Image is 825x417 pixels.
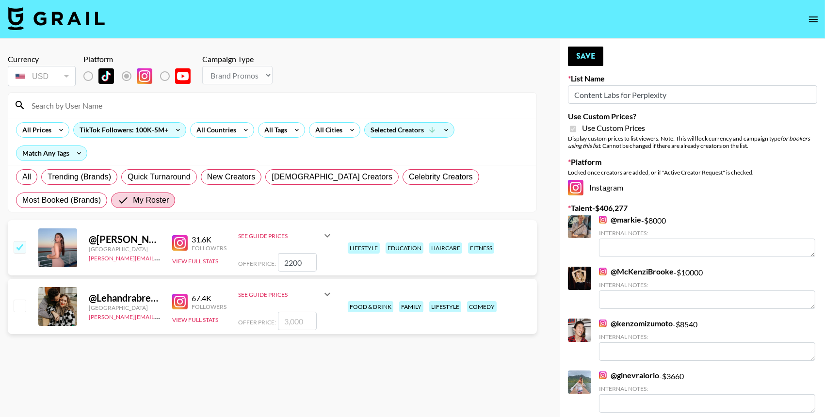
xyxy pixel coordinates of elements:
[599,370,659,380] a: @ginevraiorio
[599,268,607,275] img: Instagram
[599,229,815,237] div: Internal Notes:
[399,301,423,312] div: family
[599,333,815,340] div: Internal Notes:
[568,203,817,213] label: Talent - $ 406,277
[568,169,817,176] div: Locked once creators are added, or if "Active Creator Request" is checked.
[238,283,333,306] div: See Guide Prices
[409,171,473,183] span: Celebrity Creators
[365,123,454,137] div: Selected Creators
[8,54,76,64] div: Currency
[89,233,161,245] div: @ [PERSON_NAME].sepanic
[128,171,191,183] span: Quick Turnaround
[278,253,317,272] input: 2,200
[238,260,276,267] span: Offer Price:
[599,281,815,289] div: Internal Notes:
[175,68,191,84] img: YouTube
[568,47,603,66] button: Save
[172,257,218,265] button: View Full Stats
[98,68,114,84] img: TikTok
[568,180,583,195] img: Instagram
[192,244,226,252] div: Followers
[259,123,289,137] div: All Tags
[467,301,497,312] div: comedy
[468,242,494,254] div: fitness
[804,10,823,29] button: open drawer
[74,123,186,137] div: TikTok Followers: 100K-5M+
[386,242,423,254] div: education
[22,171,31,183] span: All
[599,215,641,225] a: @markie
[599,319,673,328] a: @kenzomizumoto
[191,123,238,137] div: All Countries
[309,123,344,137] div: All Cities
[8,64,76,88] div: Currency is locked to USD
[599,385,815,392] div: Internal Notes:
[599,370,815,413] div: - $ 3660
[133,194,169,206] span: My Roster
[582,123,645,133] span: Use Custom Prices
[16,146,87,160] div: Match Any Tags
[599,267,674,276] a: @McKenziBrooke
[192,235,226,244] div: 31.6K
[238,224,333,247] div: See Guide Prices
[568,135,810,149] em: for bookers using this list
[83,66,198,86] div: List locked to Instagram.
[10,68,74,85] div: USD
[89,253,278,262] a: [PERSON_NAME][EMAIL_ADDRESS][PERSON_NAME][DOMAIN_NAME]
[192,303,226,310] div: Followers
[16,123,53,137] div: All Prices
[238,232,322,240] div: See Guide Prices
[83,54,198,64] div: Platform
[599,215,815,257] div: - $ 8000
[137,68,152,84] img: Instagram
[429,301,461,312] div: lifestyle
[238,291,322,298] div: See Guide Prices
[599,320,607,327] img: Instagram
[599,371,607,379] img: Instagram
[89,245,161,253] div: [GEOGRAPHIC_DATA]
[172,235,188,251] img: Instagram
[48,171,111,183] span: Trending (Brands)
[568,112,817,121] label: Use Custom Prices?
[272,171,392,183] span: [DEMOGRAPHIC_DATA] Creators
[568,135,817,149] div: Display custom prices to list viewers. Note: This will lock currency and campaign type . Cannot b...
[599,319,815,361] div: - $ 8540
[599,216,607,224] img: Instagram
[599,267,815,309] div: - $ 10000
[238,319,276,326] span: Offer Price:
[192,293,226,303] div: 67.4K
[22,194,101,206] span: Most Booked (Brands)
[568,157,817,167] label: Platform
[348,301,393,312] div: food & drink
[568,74,817,83] label: List Name
[568,180,817,195] div: Instagram
[429,242,462,254] div: haircare
[89,292,161,304] div: @ Lehandrabreanne
[202,54,273,64] div: Campaign Type
[207,171,256,183] span: New Creators
[26,97,531,113] input: Search by User Name
[89,304,161,311] div: [GEOGRAPHIC_DATA]
[8,7,105,30] img: Grail Talent
[89,311,278,321] a: [PERSON_NAME][EMAIL_ADDRESS][PERSON_NAME][DOMAIN_NAME]
[172,316,218,323] button: View Full Stats
[278,312,317,330] input: 3,000
[172,294,188,309] img: Instagram
[348,242,380,254] div: lifestyle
